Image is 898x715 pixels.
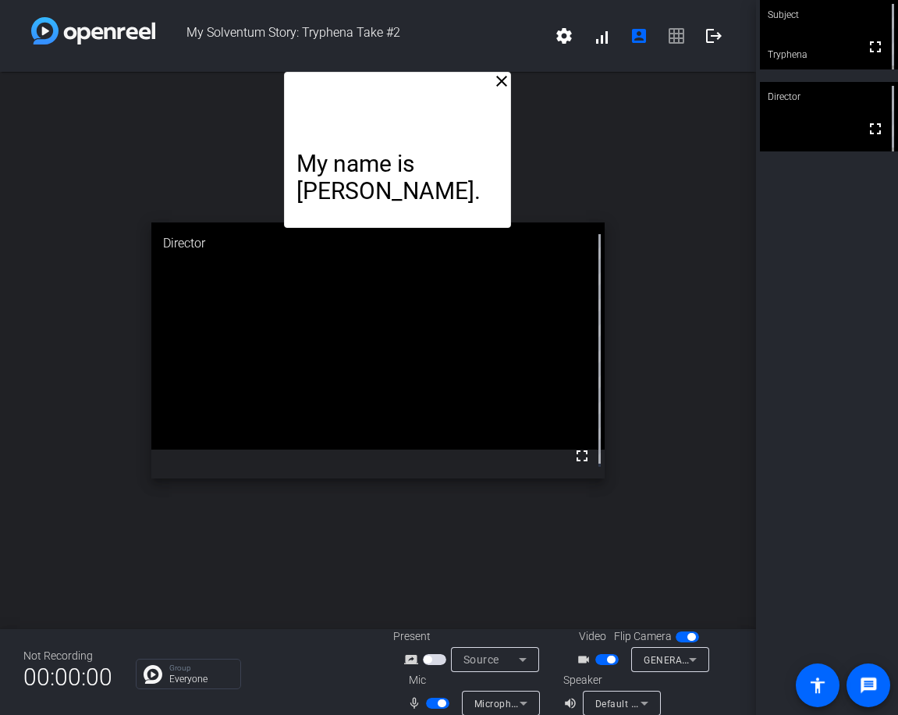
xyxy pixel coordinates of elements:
[866,37,885,56] mat-icon: fullscreen
[31,17,155,44] img: white-gradient.svg
[630,27,648,45] mat-icon: account_box
[866,119,885,138] mat-icon: fullscreen
[579,628,606,645] span: Video
[563,694,582,713] mat-icon: volume_up
[155,17,545,55] span: My Solventum Story: Tryphena Take #2
[407,694,426,713] mat-icon: mic_none
[705,27,723,45] mat-icon: logout
[808,676,827,695] mat-icon: accessibility
[577,650,595,669] mat-icon: videocam_outline
[555,27,573,45] mat-icon: settings
[474,697,614,710] span: Microphone (Realtek(R) Audio)
[563,672,657,688] div: Speaker
[404,650,423,669] mat-icon: screen_share_outline
[492,72,511,91] mat-icon: close
[151,222,605,265] div: Director
[169,674,232,684] p: Everyone
[463,653,499,666] span: Source
[760,82,898,112] div: Director
[23,658,112,696] span: 00:00:00
[583,17,620,55] button: signal_cellular_alt
[614,628,672,645] span: Flip Camera
[169,664,232,672] p: Group
[573,446,591,465] mat-icon: fullscreen
[296,205,499,341] p: I am the Solution Advisor manager for FD/Align/VA/FFN.
[393,628,549,645] div: Present
[144,665,162,684] img: Chat Icon
[393,672,549,688] div: Mic
[644,653,789,666] span: GENERAL WEBCAM (1b3f:2247)
[23,648,112,664] div: Not Recording
[595,697,764,710] span: Default - Speakers (Realtek(R) Audio)
[296,150,481,205] span: My name is [PERSON_NAME].
[859,676,878,695] mat-icon: message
